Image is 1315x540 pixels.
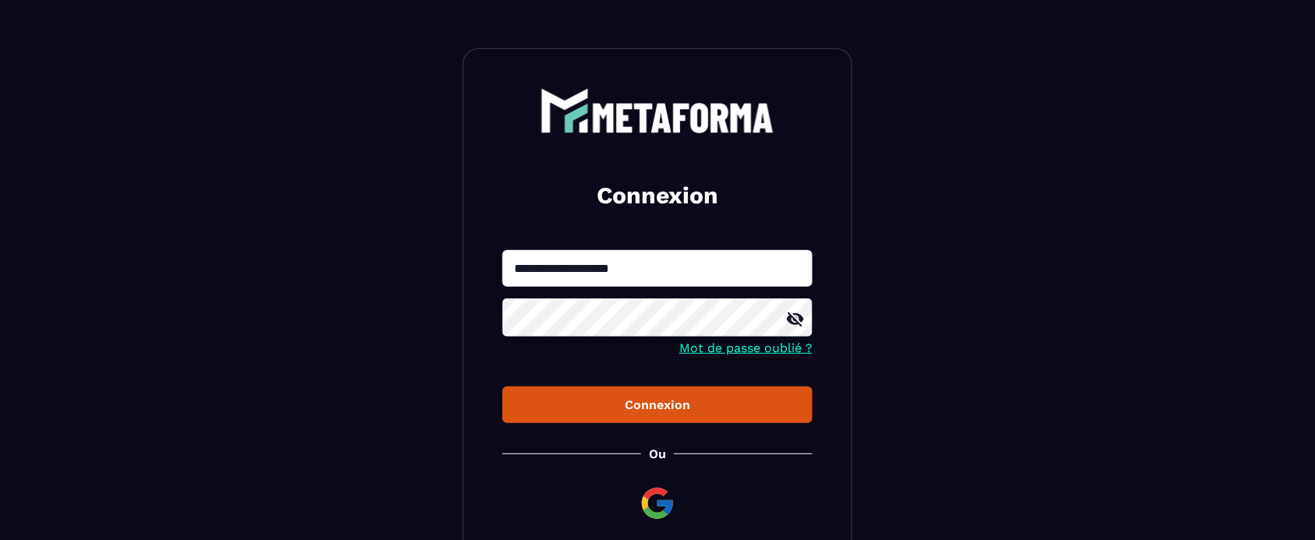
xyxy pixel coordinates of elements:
[502,386,813,423] button: Connexion
[649,446,666,461] p: Ou
[521,180,794,211] h2: Connexion
[541,88,774,133] img: logo
[679,341,813,355] a: Mot de passe oublié ?
[502,88,813,133] a: logo
[639,485,676,522] img: google
[515,397,800,412] div: Connexion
